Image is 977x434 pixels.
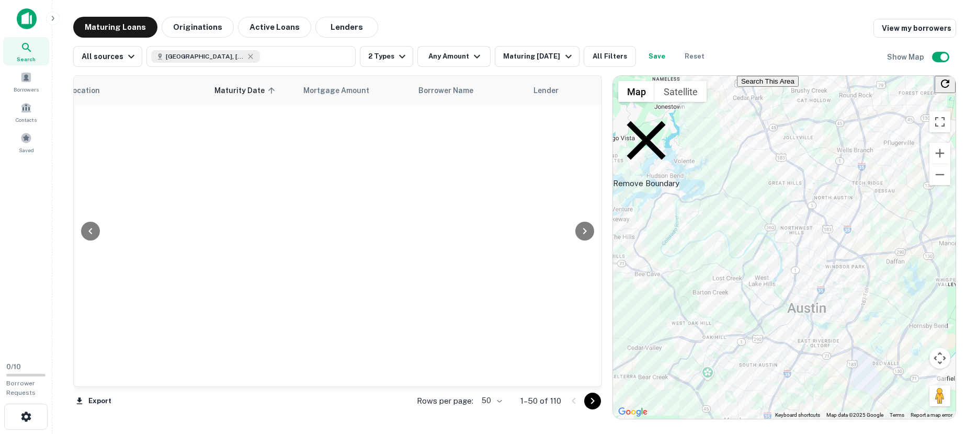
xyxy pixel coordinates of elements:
[3,98,49,126] a: Contacts
[6,363,21,371] span: 0 / 10
[208,76,297,105] th: Maturity Date
[14,85,39,94] span: Borrowers
[17,8,37,29] img: capitalize-icon.png
[303,84,383,97] span: Mortgage Amount
[82,50,138,63] div: All sources
[3,37,49,65] a: Search
[19,146,34,154] span: Saved
[16,116,37,124] span: Contacts
[146,46,356,67] button: [GEOGRAPHIC_DATA], [GEOGRAPHIC_DATA], [GEOGRAPHIC_DATA]
[826,412,883,418] span: Map data ©2025 Google
[73,393,114,409] button: Export
[412,76,527,105] th: Borrower Name
[929,143,950,164] button: Zoom in
[520,395,561,407] p: 1–50 of 110
[929,164,950,185] button: Zoom out
[417,395,473,407] p: Rows per page:
[655,81,707,102] button: Show satellite imagery
[618,81,655,102] button: Show street map
[360,46,413,67] button: 2 Types
[417,46,491,67] button: Any Amount
[62,76,208,105] th: Location
[495,46,579,67] button: Maturing [DATE]
[929,111,950,132] button: Toggle fullscreen view
[297,76,412,105] th: Mortgage Amount
[613,76,956,419] div: 0 0
[418,84,473,97] span: Borrower Name
[533,84,559,97] span: Lender
[911,412,952,418] a: Report a map error
[17,55,36,63] span: Search
[737,76,799,87] button: Search This Area
[166,52,244,61] span: [GEOGRAPHIC_DATA], [GEOGRAPHIC_DATA], [GEOGRAPHIC_DATA]
[73,17,157,38] button: Maturing Loans
[503,50,574,63] div: Maturing [DATE]
[887,51,926,63] h6: Show Map
[616,405,650,419] a: Open this area in Google Maps (opens a new window)
[929,348,950,369] button: Map camera controls
[873,19,956,38] a: View my borrowers
[6,380,36,396] span: Borrower Requests
[613,107,679,189] p: Remove Boundary
[925,350,977,401] iframe: Chat Widget
[678,46,711,67] button: Reset
[584,46,636,67] button: All Filters
[3,128,49,156] a: Saved
[640,46,674,67] button: Save your search to get updates of matches that match your search criteria.
[478,393,504,408] div: 50
[935,76,956,93] button: Reload search area
[616,405,650,419] img: Google
[162,17,234,38] button: Originations
[238,17,311,38] button: Active Loans
[890,412,904,418] a: Terms (opens in new tab)
[73,46,142,67] button: All sources
[3,67,49,96] a: Borrowers
[527,76,695,105] th: Lender
[775,412,820,419] button: Keyboard shortcuts
[315,17,378,38] button: Lenders
[214,84,278,97] span: Maturity Date
[584,393,601,409] button: Go to next page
